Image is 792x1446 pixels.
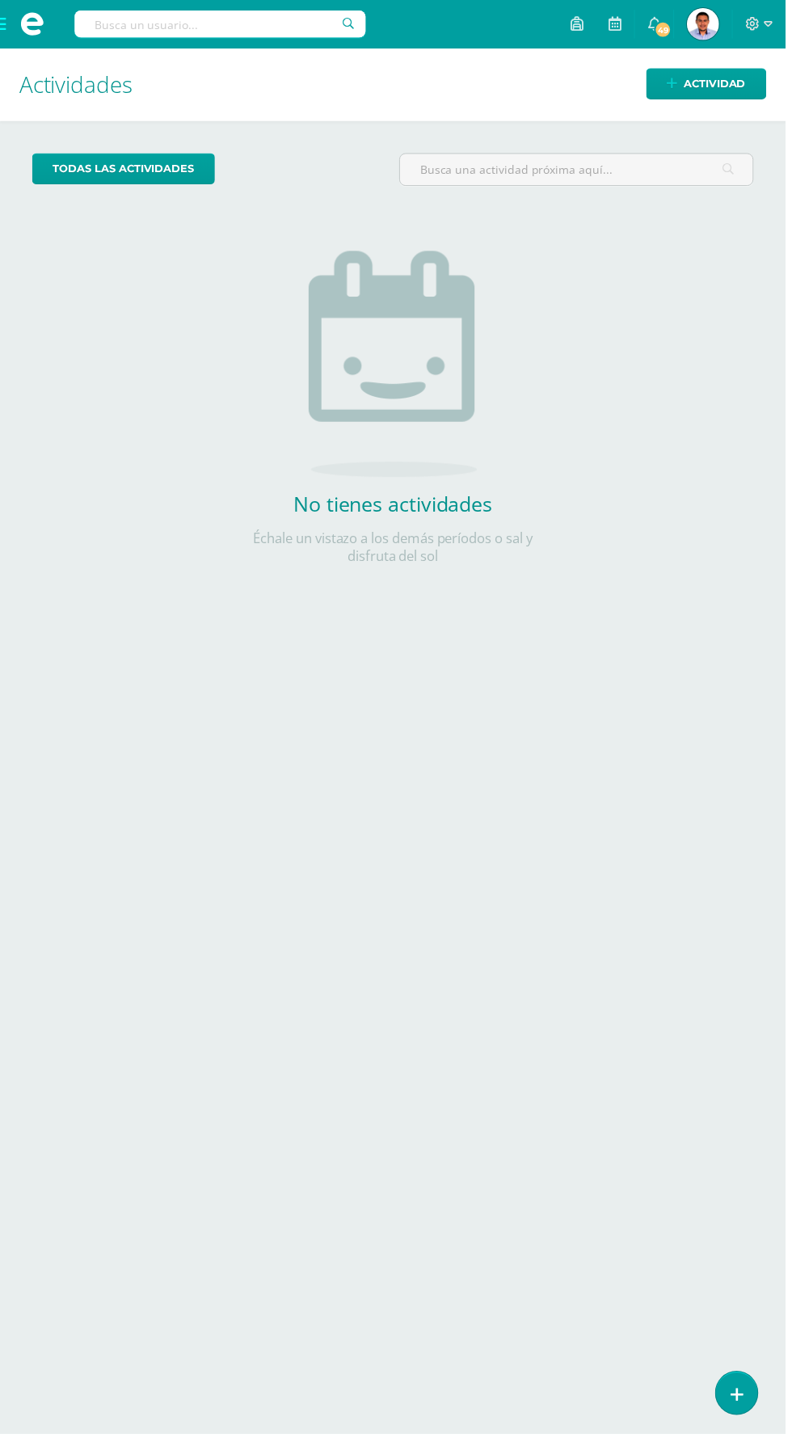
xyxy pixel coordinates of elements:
img: no_activities.png [311,253,481,481]
span: 49 [659,21,677,39]
p: Échale un vistazo a los demás períodos o sal y disfruta del sol [234,534,558,570]
img: b348a37d6ac1e07ade2a89e680b9c67f.png [693,8,725,40]
a: todas las Actividades [32,154,217,186]
a: Actividad [651,69,773,100]
input: Busca una actividad próxima aquí... [403,155,759,187]
span: Actividad [689,70,752,99]
h2: No tienes actividades [234,494,558,521]
h1: Actividades [19,48,773,122]
input: Busca un usuario... [75,11,369,38]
